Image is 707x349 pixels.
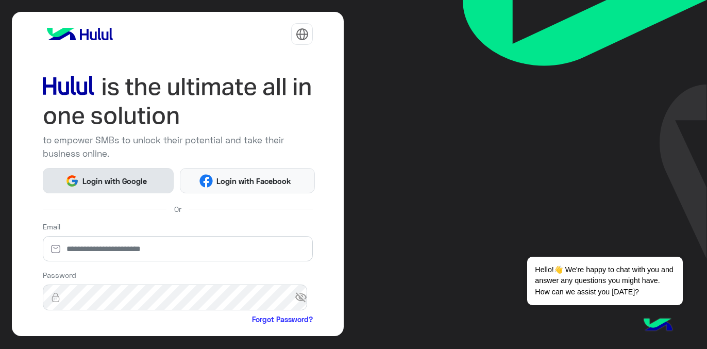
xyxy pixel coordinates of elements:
[174,204,181,214] span: Or
[43,134,313,160] p: to empower SMBs to unlock their potential and take their business online.
[43,221,60,232] label: Email
[43,168,174,193] button: Login with Google
[43,292,69,303] img: lock
[79,175,151,187] span: Login with Google
[527,257,682,305] span: Hello!👋 We're happy to chat with you and answer any questions you might have. How can we assist y...
[65,174,79,188] img: Google
[199,174,213,188] img: Facebook
[295,288,313,307] span: visibility_off
[640,308,676,344] img: hulul-logo.png
[43,24,117,44] img: logo
[252,314,313,325] a: Forgot Password?
[43,244,69,254] img: email
[213,175,295,187] span: Login with Facebook
[180,168,315,193] button: Login with Facebook
[43,72,313,130] img: hululLoginTitle_EN.svg
[296,28,309,41] img: tab
[43,270,76,280] label: Password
